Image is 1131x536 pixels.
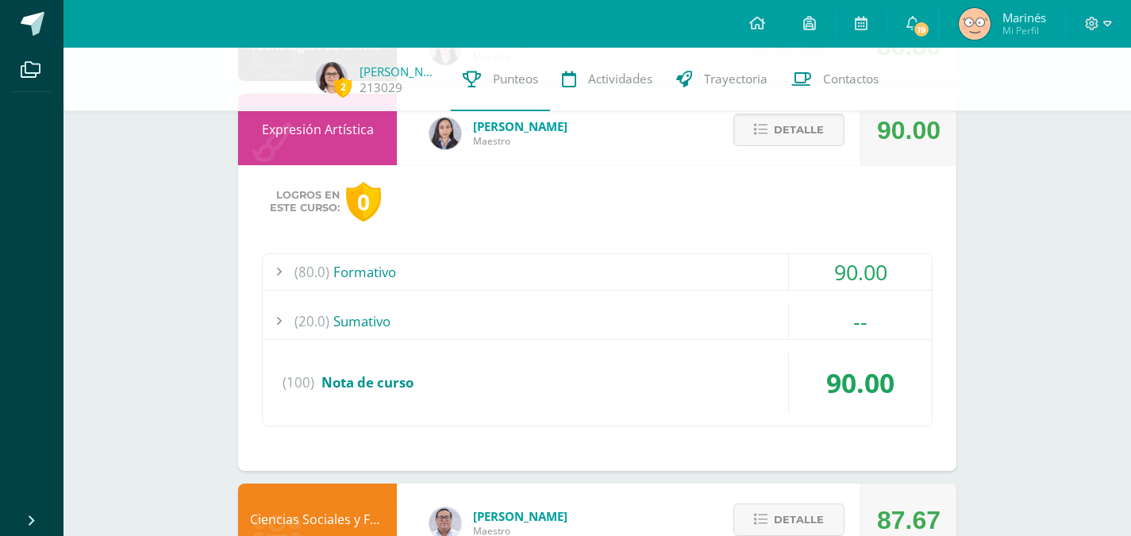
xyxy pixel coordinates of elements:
div: 90.00 [789,353,932,413]
span: Detalle [774,505,824,534]
span: Maestro [473,134,567,148]
a: Punteos [451,48,550,111]
div: Formativo [263,254,932,290]
div: Sumativo [263,303,932,339]
a: 213029 [360,79,402,96]
span: Nota de curso [321,373,414,391]
span: Punteos [493,71,538,87]
span: 19 [913,21,930,38]
span: Contactos [823,71,879,87]
span: [PERSON_NAME] [473,118,567,134]
img: 77847ddb6b5b9aa360bda9e432518848.png [316,62,348,94]
div: 90.00 [877,94,941,166]
span: 2 [334,77,352,97]
img: d0eb4f608a66c2b5d3fe660c3b45bbae.png [959,8,991,40]
div: 0 [346,182,381,222]
div: Expresión Artística [238,94,397,165]
a: Trayectoria [664,48,779,111]
a: [PERSON_NAME] [360,64,439,79]
img: 35694fb3d471466e11a043d39e0d13e5.png [429,118,461,149]
a: Contactos [779,48,891,111]
span: (80.0) [294,254,329,290]
span: (100) [283,353,314,413]
span: Mi Perfil [1002,24,1046,37]
div: -- [789,303,932,339]
span: Detalle [774,115,824,145]
span: Trayectoria [704,71,767,87]
span: Logros en este curso: [270,189,340,214]
span: [PERSON_NAME] [473,508,567,524]
div: 90.00 [789,254,932,290]
span: Actividades [588,71,652,87]
button: Detalle [733,114,844,146]
a: Actividades [550,48,664,111]
span: (20.0) [294,303,329,339]
span: Marinés [1002,10,1046,25]
button: Detalle [733,503,844,536]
